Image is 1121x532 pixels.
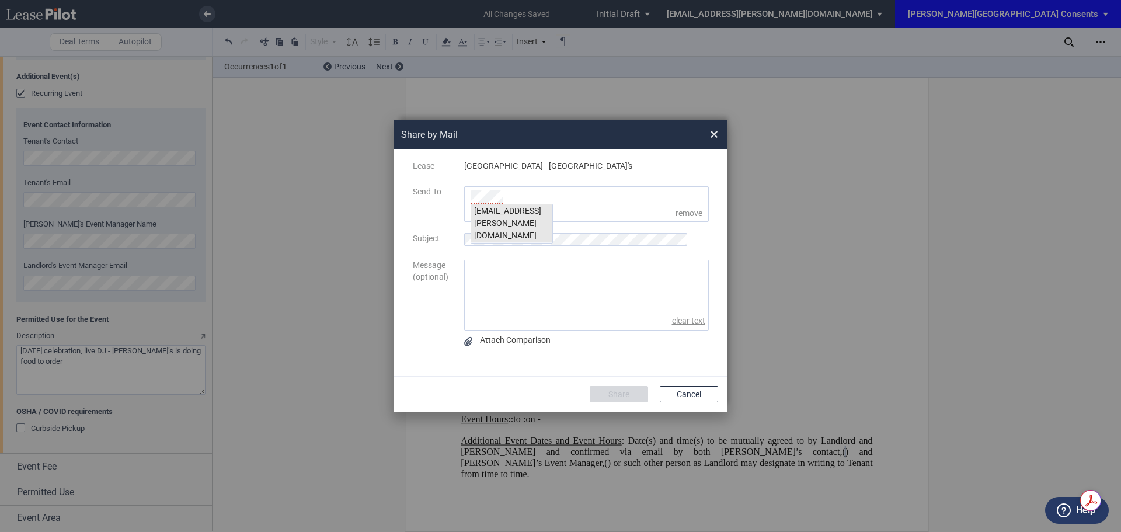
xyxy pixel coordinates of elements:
[394,120,727,412] md-dialog: Share by ...
[465,260,708,312] textarea: message
[413,234,440,243] span: Subject
[676,208,702,220] span: remove
[710,125,718,144] span: ×
[413,187,441,196] span: Send To
[590,386,648,402] button: Share
[1076,503,1095,518] label: Help
[401,128,665,141] h2: Share by Mail
[480,335,551,344] span: Attach Comparison
[471,208,709,220] div: Bcc yourself
[464,233,687,246] input: Subject
[660,386,718,402] button: Cancel
[413,260,448,281] span: Message (optional)
[471,204,552,243] div: [EMAIL_ADDRESS][PERSON_NAME][DOMAIN_NAME]
[464,161,632,171] span: [GEOGRAPHIC_DATA] - [GEOGRAPHIC_DATA]'s
[464,331,709,350] div: Compare
[672,315,705,327] span: clear text
[413,161,434,171] span: Lease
